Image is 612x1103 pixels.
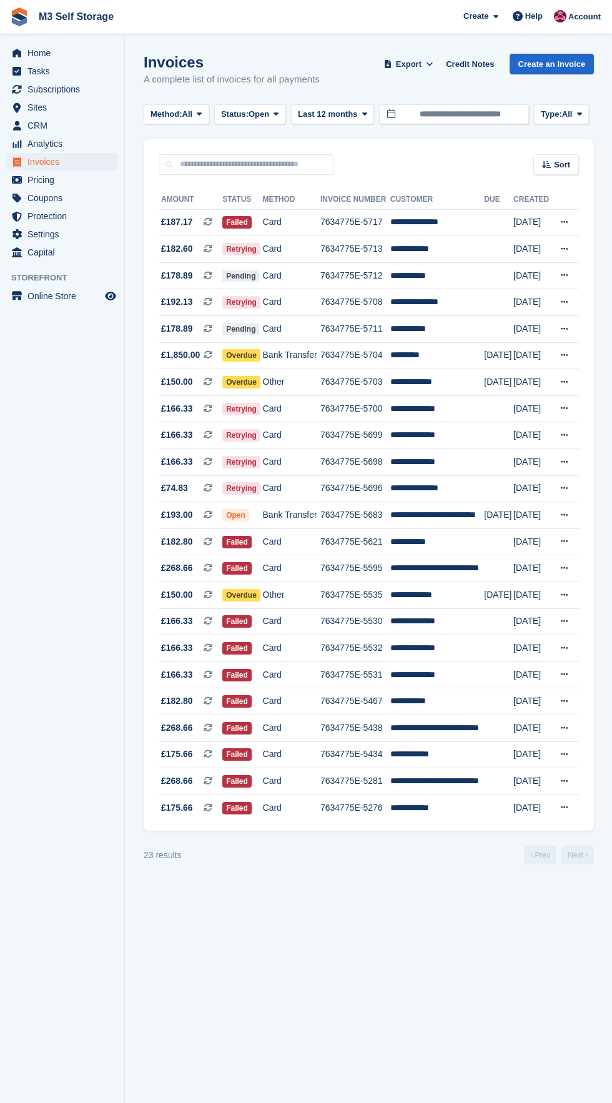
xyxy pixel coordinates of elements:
a: Preview store [103,289,118,304]
td: [DATE] [513,289,551,316]
span: £178.89 [161,269,193,282]
a: menu [6,117,118,134]
td: Card [263,236,320,263]
span: Failed [222,748,252,761]
td: 7634775E-5696 [320,475,390,502]
th: Amount [159,190,222,210]
span: Failed [222,695,252,708]
span: £193.00 [161,508,193,522]
td: 7634775E-5530 [320,608,390,635]
span: Account [568,11,601,23]
button: Type: All [534,104,589,125]
span: £150.00 [161,375,193,388]
h1: Invoices [144,54,320,71]
span: Open [222,509,249,522]
span: Method: [151,108,182,121]
span: Pricing [27,171,102,189]
td: Card [263,316,320,343]
td: 7634775E-5704 [320,342,390,369]
td: Card [263,528,320,555]
span: Tasks [27,62,102,80]
td: 7634775E-5711 [320,316,390,343]
th: Created [513,190,551,210]
span: £1,850.00 [161,349,200,362]
td: [DATE] [513,608,551,635]
span: £192.13 [161,295,193,309]
span: £175.66 [161,801,193,814]
td: [DATE] [513,661,551,688]
a: menu [6,81,118,98]
span: Sites [27,99,102,116]
td: 7634775E-5700 [320,395,390,422]
span: £182.60 [161,242,193,255]
td: Card [263,209,320,236]
span: £182.80 [161,695,193,708]
th: Status [222,190,262,210]
span: Failed [222,669,252,681]
td: 7634775E-5467 [320,688,390,715]
span: £268.66 [161,721,193,735]
a: Create an Invoice [510,54,595,74]
span: Help [525,10,543,22]
td: Bank Transfer [263,502,320,529]
span: Failed [222,802,252,814]
td: [DATE] [513,555,551,582]
td: Card [263,741,320,768]
td: Card [263,768,320,795]
button: Last 12 months [291,104,374,125]
span: Failed [222,775,252,788]
span: £187.17 [161,215,193,229]
span: Failed [222,562,252,575]
td: [DATE] [513,236,551,263]
td: [DATE] [513,449,551,476]
th: Due [484,190,513,210]
span: Coupons [27,189,102,207]
td: Card [263,661,320,688]
td: 7634775E-5703 [320,369,390,396]
td: Card [263,289,320,316]
td: 7634775E-5699 [320,422,390,449]
td: [DATE] [513,794,551,821]
span: Retrying [222,243,260,255]
a: menu [6,62,118,80]
div: 23 results [144,849,182,862]
td: [DATE] [513,395,551,422]
td: [DATE] [513,528,551,555]
span: Failed [222,642,252,655]
a: menu [6,171,118,189]
span: Failed [222,536,252,548]
a: menu [6,244,118,261]
span: Retrying [222,429,260,442]
td: Other [263,369,320,396]
span: £166.33 [161,455,193,468]
td: [DATE] [513,502,551,529]
span: Last 12 months [298,108,357,121]
td: [DATE] [484,582,513,609]
span: Open [249,108,269,121]
span: £178.89 [161,322,193,335]
td: Card [263,635,320,662]
span: £182.80 [161,535,193,548]
a: Next [561,846,594,864]
td: 7634775E-5708 [320,289,390,316]
span: All [182,108,193,121]
span: £166.33 [161,668,193,681]
td: [DATE] [513,741,551,768]
td: Card [263,449,320,476]
a: menu [6,153,118,171]
td: [DATE] [513,635,551,662]
a: menu [6,99,118,116]
a: M3 Self Storage [34,6,119,27]
td: Card [263,794,320,821]
td: [DATE] [484,342,513,369]
span: Failed [222,722,252,735]
td: Bank Transfer [263,342,320,369]
td: [DATE] [513,316,551,343]
a: Credit Notes [441,54,499,74]
span: £175.66 [161,748,193,761]
td: Card [263,555,320,582]
span: Overdue [222,589,260,601]
td: [DATE] [513,688,551,715]
td: [DATE] [484,502,513,529]
td: 7634775E-5683 [320,502,390,529]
